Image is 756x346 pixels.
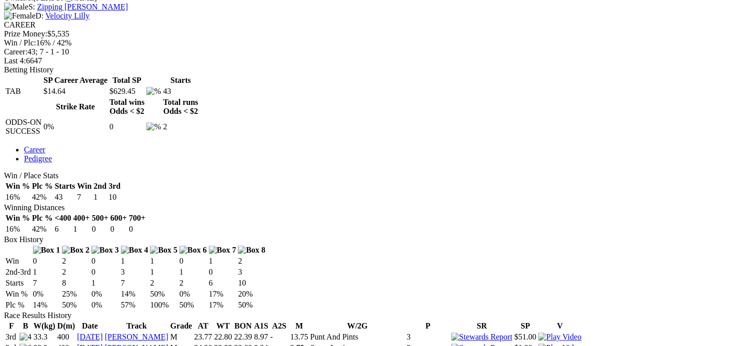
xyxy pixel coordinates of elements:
td: 7 [32,278,61,288]
td: Win % [5,289,31,299]
th: A2S [270,321,289,331]
th: M [290,321,309,331]
td: 2nd-3rd [5,267,31,277]
a: [PERSON_NAME] [105,333,168,341]
img: Box 3 [91,246,119,255]
td: 0 [109,117,145,136]
td: 8 [61,278,90,288]
td: 22.80 [213,332,232,342]
td: 1 [32,267,61,277]
th: Date [76,321,103,331]
div: Winning Distances [4,203,752,212]
th: SR [451,321,513,331]
th: 2nd [93,181,107,191]
td: 0% [91,289,119,299]
td: 3 [120,267,149,277]
td: 8.97 [253,332,268,342]
span: Last 4: [4,56,26,65]
th: V [538,321,582,331]
img: Male [4,2,28,11]
th: Total runs Odds < $2 [162,97,198,116]
img: Box 2 [62,246,89,255]
div: $5,535 [4,29,752,38]
td: 0% [43,117,108,136]
td: $51.00 [514,332,537,342]
td: 16% [5,192,30,202]
a: View replay [538,333,581,341]
td: 22.39 [233,332,252,342]
th: Starts [162,75,198,85]
th: W(kg) [33,321,56,331]
div: Win / Place Stats [4,171,752,180]
td: 0 [32,256,61,266]
div: CAREER [4,20,752,29]
td: 50% [179,300,207,310]
td: 16% [5,224,30,234]
td: 400 [57,332,76,342]
td: 0 [208,267,237,277]
td: TAB [5,86,42,96]
img: % [146,87,161,96]
td: 43 [54,192,75,202]
a: Velocity Lilly [45,11,89,20]
div: Betting History [4,65,752,74]
td: $14.64 [43,86,108,96]
th: Strike Rate [43,97,108,116]
img: 4 [19,333,31,342]
th: SP Career Average [43,75,108,85]
img: Female [4,11,35,20]
th: BON [233,321,252,331]
td: 1 [208,256,237,266]
img: Box 1 [33,246,60,255]
th: 500+ [91,213,109,223]
th: AT [193,321,212,331]
td: 1 [149,256,178,266]
span: D: [4,11,43,20]
th: Total wins Odds < $2 [109,97,145,116]
th: Plc % [31,181,53,191]
td: 14% [32,300,61,310]
td: 50% [149,289,178,299]
td: 17% [208,300,237,310]
th: P [406,321,450,331]
div: 16% / 42% [4,38,752,47]
th: Starts [54,181,75,191]
td: 3rd [5,332,18,342]
td: 2 [149,278,178,288]
td: 3 [406,332,450,342]
img: Stewards Report [451,333,512,342]
th: D(m) [57,321,76,331]
td: 1 [91,278,119,288]
span: Career: [4,47,27,56]
th: 600+ [110,213,127,223]
td: 0% [32,289,61,299]
th: W/2G [310,321,405,331]
td: 50% [237,300,266,310]
td: 1 [93,192,107,202]
td: 3 [237,267,266,277]
td: 10 [108,192,121,202]
img: Box 5 [150,246,177,255]
td: 7 [120,278,149,288]
img: Box 4 [121,246,148,255]
td: 0 [128,224,146,234]
img: Box 8 [238,246,265,255]
td: 1 [179,267,207,277]
a: Zipping [PERSON_NAME] [37,2,128,11]
td: 2 [162,117,198,136]
th: 700+ [128,213,146,223]
td: 0% [179,289,207,299]
td: 0 [179,256,207,266]
td: 14% [120,289,149,299]
th: Win % [5,181,30,191]
div: 6647 [4,56,752,65]
td: 2 [61,267,90,277]
img: Play Video [538,333,581,342]
th: 400+ [73,213,90,223]
td: 6 [54,224,71,234]
td: 20% [237,289,266,299]
td: Starts [5,278,31,288]
span: Win / Plc: [4,38,36,47]
td: 42% [31,192,53,202]
td: 100% [149,300,178,310]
